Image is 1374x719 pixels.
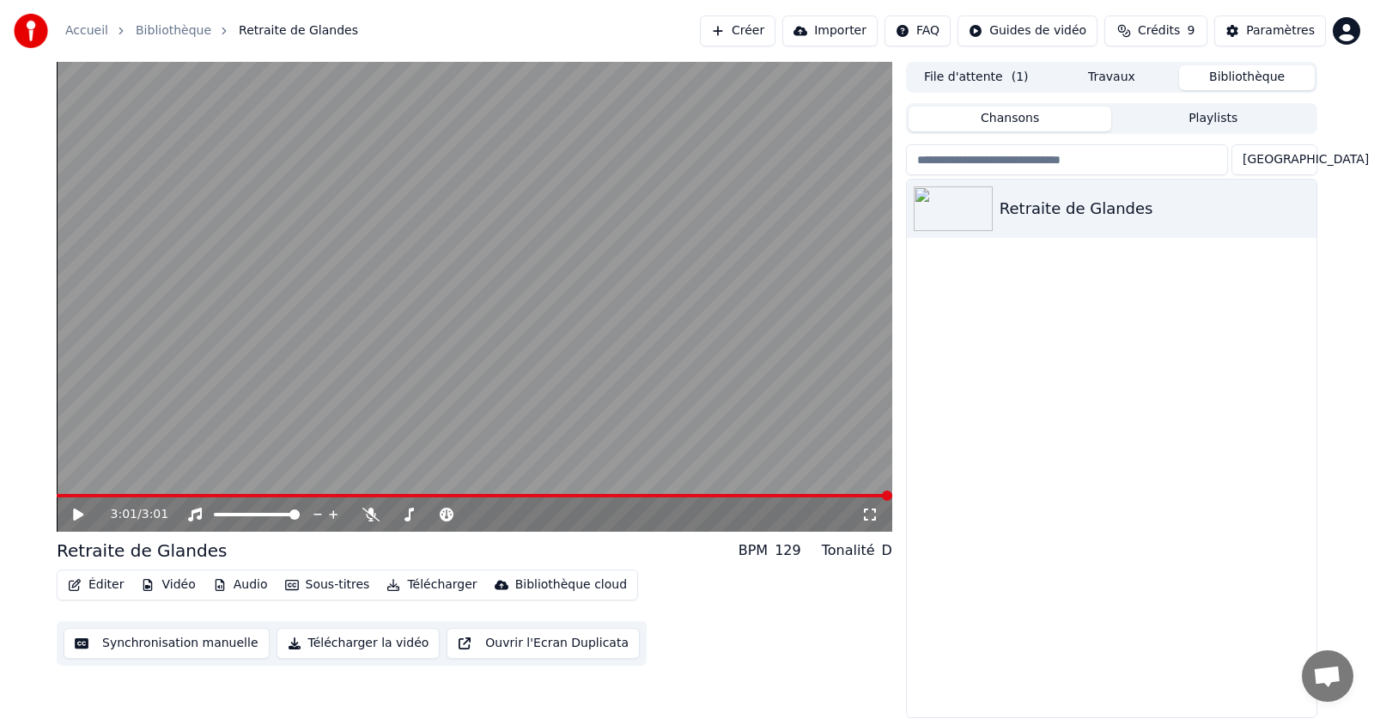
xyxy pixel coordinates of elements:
[277,628,441,659] button: Télécharger la vidéo
[882,540,892,561] div: D
[239,22,358,40] span: Retraite de Glandes
[909,107,1112,131] button: Chansons
[14,14,48,48] img: youka
[278,573,377,597] button: Sous-titres
[822,540,875,561] div: Tonalité
[65,22,358,40] nav: breadcrumb
[65,22,108,40] a: Accueil
[885,15,951,46] button: FAQ
[64,628,270,659] button: Synchronisation manuelle
[782,15,878,46] button: Importer
[1138,22,1180,40] span: Crédits
[111,506,137,523] span: 3:01
[1012,69,1029,86] span: ( 1 )
[61,573,131,597] button: Éditer
[700,15,775,46] button: Créer
[1111,107,1315,131] button: Playlists
[1246,22,1315,40] div: Paramètres
[958,15,1097,46] button: Guides de vidéo
[136,22,211,40] a: Bibliothèque
[775,540,801,561] div: 129
[1000,197,1310,221] div: Retraite de Glandes
[1179,65,1315,90] button: Bibliothèque
[515,576,627,594] div: Bibliothèque cloud
[142,506,168,523] span: 3:01
[1243,151,1369,168] span: [GEOGRAPHIC_DATA]
[447,628,640,659] button: Ouvrir l'Ecran Duplicata
[739,540,768,561] div: BPM
[1214,15,1326,46] button: Paramètres
[206,573,275,597] button: Audio
[1302,650,1353,702] a: Ouvrir le chat
[111,506,152,523] div: /
[1044,65,1180,90] button: Travaux
[134,573,202,597] button: Vidéo
[380,573,483,597] button: Télécharger
[57,539,227,563] div: Retraite de Glandes
[909,65,1044,90] button: File d'attente
[1104,15,1207,46] button: Crédits9
[1187,22,1195,40] span: 9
